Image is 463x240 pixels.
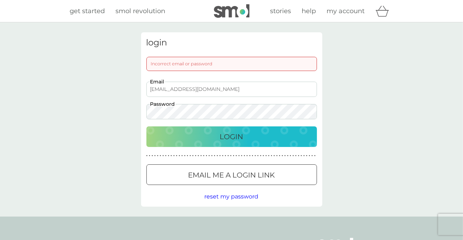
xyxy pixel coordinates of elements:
[227,154,229,158] p: ●
[279,154,280,158] p: ●
[241,154,242,158] p: ●
[152,154,153,158] p: ●
[160,154,161,158] p: ●
[274,154,275,158] p: ●
[271,154,272,158] p: ●
[154,154,156,158] p: ●
[252,154,253,158] p: ●
[146,38,317,48] h3: login
[179,154,180,158] p: ●
[249,154,251,158] p: ●
[184,154,185,158] p: ●
[146,57,317,71] div: Incorrect email or password
[116,7,166,15] span: smol revolution
[146,154,148,158] p: ●
[302,6,316,16] a: help
[327,7,365,15] span: my account
[171,154,172,158] p: ●
[195,154,196,158] p: ●
[233,154,235,158] p: ●
[295,154,297,158] p: ●
[165,154,167,158] p: ●
[203,154,205,158] p: ●
[265,154,267,158] p: ●
[217,154,218,158] p: ●
[290,154,291,158] p: ●
[270,7,291,15] span: stories
[173,154,175,158] p: ●
[219,154,221,158] p: ●
[214,154,215,158] p: ●
[306,154,307,158] p: ●
[327,6,365,16] a: my account
[268,154,270,158] p: ●
[211,154,213,158] p: ●
[270,6,291,16] a: stories
[287,154,289,158] p: ●
[205,192,259,201] button: reset my password
[200,154,202,158] p: ●
[292,154,294,158] p: ●
[225,154,226,158] p: ●
[255,154,256,158] p: ●
[146,126,317,147] button: Login
[220,131,243,142] p: Login
[176,154,177,158] p: ●
[192,154,194,158] p: ●
[301,154,302,158] p: ●
[244,154,245,158] p: ●
[187,154,188,158] p: ●
[257,154,259,158] p: ●
[263,154,264,158] p: ●
[303,154,305,158] p: ●
[116,6,166,16] a: smol revolution
[146,164,317,185] button: Email me a login link
[162,154,164,158] p: ●
[188,169,275,181] p: Email me a login link
[149,154,150,158] p: ●
[168,154,169,158] p: ●
[298,154,300,158] p: ●
[70,6,105,16] a: get started
[302,7,316,15] span: help
[206,154,207,158] p: ●
[230,154,232,158] p: ●
[247,154,248,158] p: ●
[190,154,191,158] p: ●
[222,154,224,158] p: ●
[205,193,259,200] span: reset my password
[309,154,310,158] p: ●
[214,4,249,18] img: smol
[260,154,262,158] p: ●
[314,154,316,158] p: ●
[209,154,210,158] p: ●
[70,7,105,15] span: get started
[236,154,237,158] p: ●
[276,154,278,158] p: ●
[238,154,240,158] p: ●
[198,154,199,158] p: ●
[284,154,286,158] p: ●
[312,154,313,158] p: ●
[376,4,393,18] div: basket
[282,154,283,158] p: ●
[182,154,183,158] p: ●
[157,154,158,158] p: ●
